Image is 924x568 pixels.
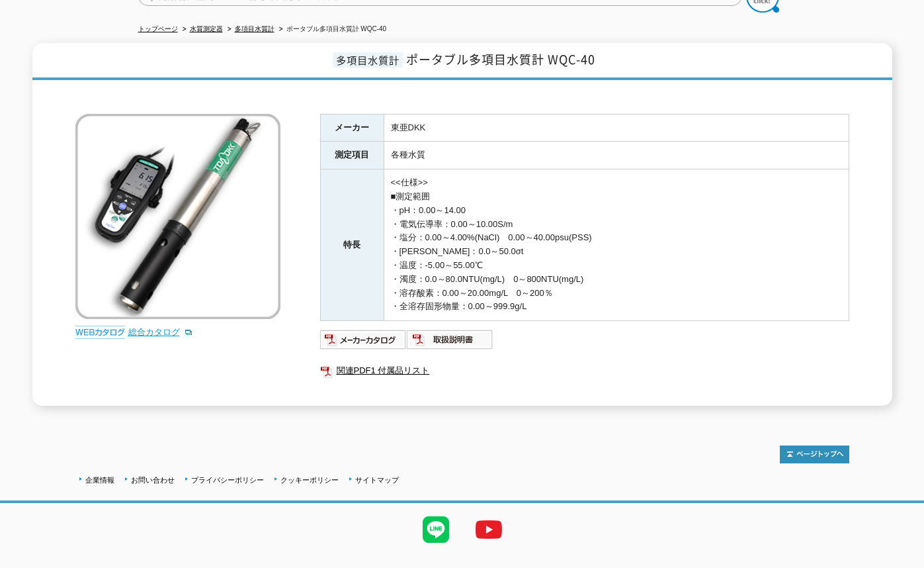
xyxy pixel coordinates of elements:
a: 水質測定器 [190,25,223,32]
a: クッキーポリシー [280,476,339,484]
th: 測定項目 [320,142,384,169]
a: 企業情報 [85,476,114,484]
span: 多項目水質計 [333,52,403,68]
td: 東亜DKK [384,114,849,142]
a: メーカーカタログ [320,338,407,348]
img: トップページへ [780,446,849,463]
a: 多項目水質計 [235,25,274,32]
a: お問い合わせ [131,476,175,484]
li: ポータブル多項目水質計 WQC-40 [276,23,387,36]
a: 関連PDF1 付属品リスト [320,362,849,379]
th: 特長 [320,169,384,321]
td: 各種水質 [384,142,849,169]
img: ポータブル多項目水質計 WQC-40 [75,114,280,319]
img: YouTube [462,503,515,556]
a: サイトマップ [355,476,399,484]
td: <<仕様>> ■測定範囲 ・pH：0.00～14.00 ・電気伝導率：0.00～10.00S/m ・塩分：0.00～4.00%(NaCl) 0.00～40.00psu(PSS) ・[PERSON... [384,169,849,321]
img: 取扱説明書 [407,329,493,350]
span: ポータブル多項目水質計 WQC-40 [406,50,595,68]
a: 総合カタログ [128,327,193,337]
a: トップページ [138,25,178,32]
img: webカタログ [75,326,125,339]
img: メーカーカタログ [320,329,407,350]
a: プライバシーポリシー [191,476,264,484]
a: 取扱説明書 [407,338,493,348]
th: メーカー [320,114,384,142]
img: LINE [409,503,462,556]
